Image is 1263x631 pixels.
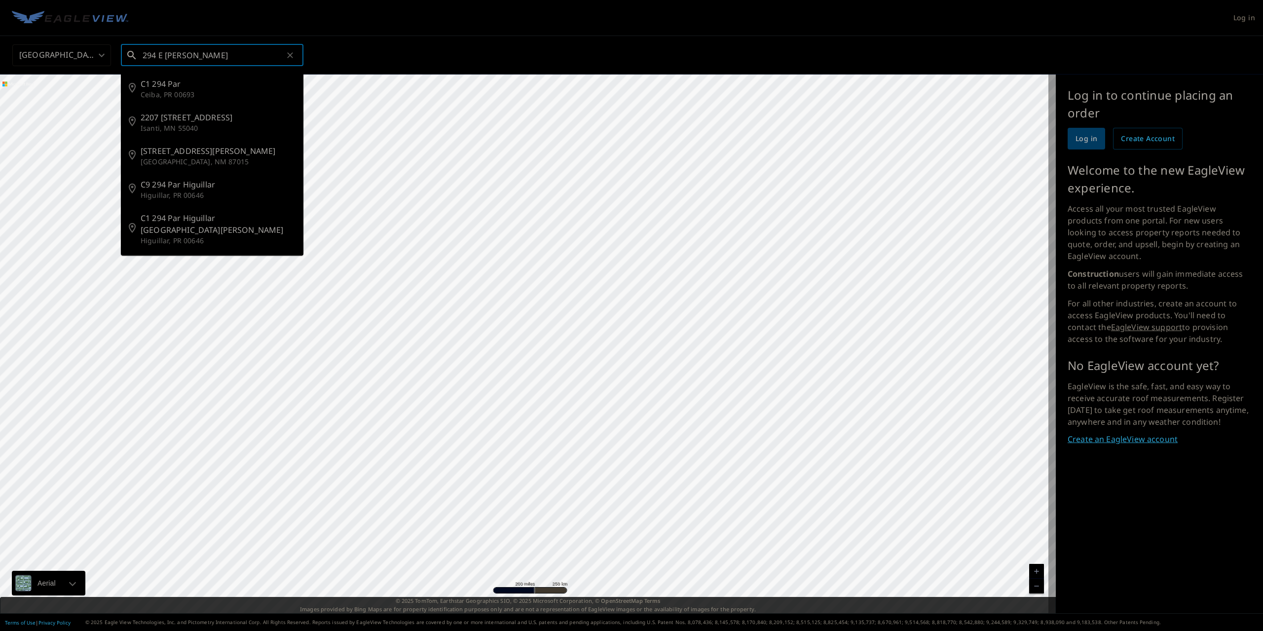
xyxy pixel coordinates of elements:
[141,179,296,190] span: C9 294 Par Higuillar
[1068,268,1251,292] p: users will gain immediate access to all relevant property reports.
[1068,357,1251,374] p: No EagleView account yet?
[1068,203,1251,262] p: Access all your most trusted EagleView products from one portal. For new users looking to access ...
[141,90,296,100] p: Ceiba, PR 00693
[1068,128,1105,149] a: Log in
[12,11,128,26] img: EV Logo
[141,78,296,90] span: C1 294 Par
[1111,322,1183,333] a: EagleView support
[12,571,85,595] div: Aerial
[601,597,642,604] a: OpenStreetMap
[1029,564,1044,579] a: Current Level 5, Zoom In
[35,571,59,595] div: Aerial
[1068,434,1251,445] a: Create an EagleView account
[141,212,296,236] span: C1 294 Par Higuillar [GEOGRAPHIC_DATA][PERSON_NAME]
[1121,133,1175,145] span: Create Account
[143,41,283,69] input: Search by address or latitude-longitude
[1076,133,1097,145] span: Log in
[1068,268,1119,279] strong: Construction
[12,41,111,69] div: [GEOGRAPHIC_DATA]
[141,145,296,157] span: [STREET_ADDRESS][PERSON_NAME]
[1068,86,1251,122] p: Log in to continue placing an order
[283,48,297,62] button: Clear
[141,190,296,200] p: Higuillar, PR 00646
[1068,380,1251,428] p: EagleView is the safe, fast, and easy way to receive accurate roof measurements. Register [DATE] ...
[1068,297,1251,345] p: For all other industries, create an account to access EagleView products. You'll need to contact ...
[141,236,296,246] p: Higuillar, PR 00646
[1233,12,1255,24] span: Log in
[396,597,661,605] span: © 2025 TomTom, Earthstar Geographics SIO, © 2025 Microsoft Corporation, ©
[141,123,296,133] p: Isanti, MN 55040
[5,619,36,626] a: Terms of Use
[644,597,661,604] a: Terms
[1113,128,1183,149] a: Create Account
[141,111,296,123] span: 2207 [STREET_ADDRESS]
[141,157,296,167] p: [GEOGRAPHIC_DATA], NM 87015
[1029,579,1044,594] a: Current Level 5, Zoom Out
[38,619,71,626] a: Privacy Policy
[5,620,71,626] p: |
[1068,161,1251,197] p: Welcome to the new EagleView experience.
[85,619,1258,626] p: © 2025 Eagle View Technologies, Inc. and Pictometry International Corp. All Rights Reserved. Repo...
